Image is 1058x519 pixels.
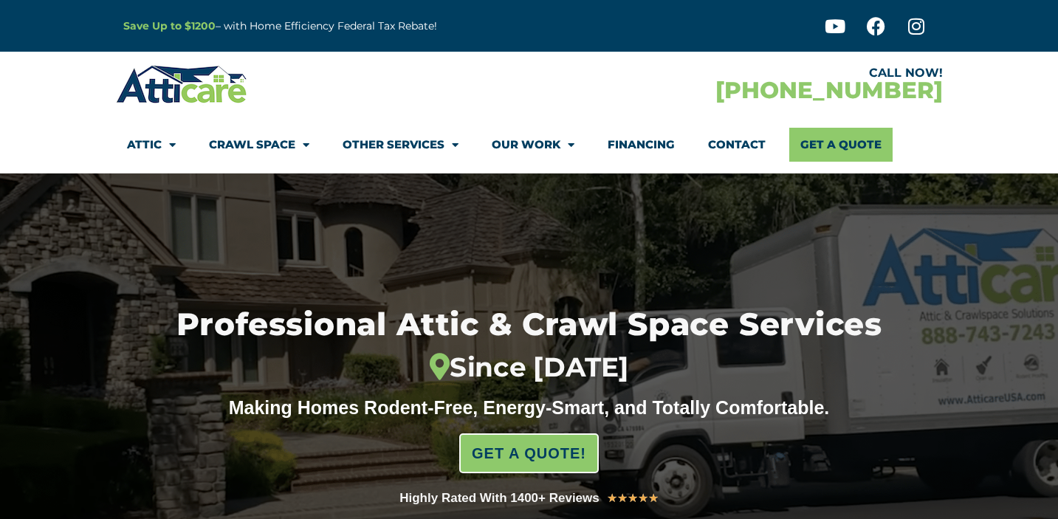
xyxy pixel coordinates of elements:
[492,128,574,162] a: Our Work
[459,433,599,473] a: GET A QUOTE!
[617,489,628,508] i: ★
[789,128,893,162] a: Get A Quote
[628,489,638,508] i: ★
[529,67,943,79] div: CALL NOW!
[648,489,659,508] i: ★
[708,128,766,162] a: Contact
[209,128,309,162] a: Crawl Space
[123,18,602,35] p: – with Home Efficiency Federal Tax Rebate!
[638,489,648,508] i: ★
[608,128,675,162] a: Financing
[104,309,954,383] h1: Professional Attic & Crawl Space Services
[472,439,586,468] span: GET A QUOTE!
[104,352,954,384] div: Since [DATE]
[127,128,932,162] nav: Menu
[201,396,858,419] div: Making Homes Rodent-Free, Energy-Smart, and Totally Comfortable.
[343,128,458,162] a: Other Services
[127,128,176,162] a: Attic
[607,489,617,508] i: ★
[607,489,659,508] div: 5/5
[123,19,216,32] a: Save Up to $1200
[399,488,600,509] div: Highly Rated With 1400+ Reviews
